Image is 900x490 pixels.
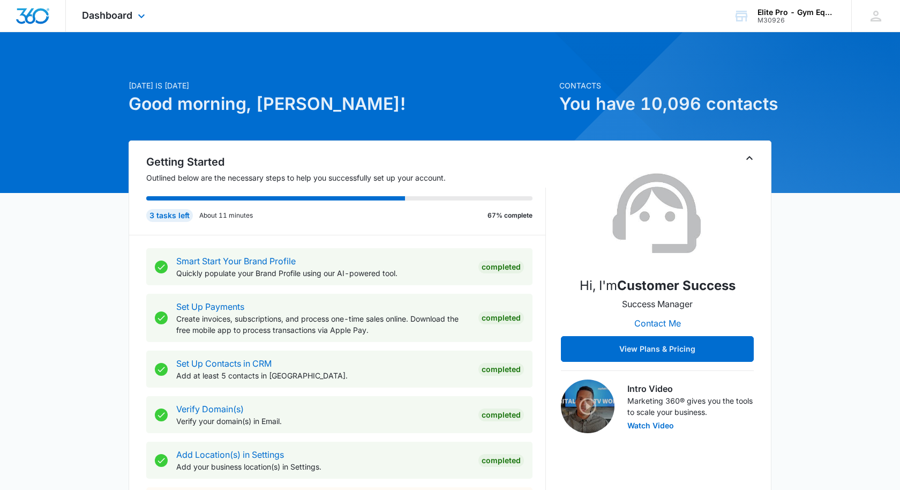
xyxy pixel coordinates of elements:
h1: Good morning, [PERSON_NAME]! [129,91,553,117]
div: Completed [478,261,524,273]
div: Completed [478,311,524,324]
p: Add at least 5 contacts in [GEOGRAPHIC_DATA]. [176,370,470,381]
p: Quickly populate your Brand Profile using our AI-powered tool. [176,268,470,279]
div: 3 tasks left [146,209,193,222]
strong: Customer Success [617,278,736,293]
p: 67% complete [487,211,532,220]
div: account id [757,17,836,24]
div: Completed [478,454,524,467]
div: account name [757,8,836,17]
p: About 11 minutes [199,211,253,220]
img: Customer Success [604,160,711,268]
p: Contacts [559,80,771,91]
p: [DATE] is [DATE] [129,80,553,91]
a: Set Up Contacts in CRM [176,358,272,369]
img: Intro Video [561,380,614,433]
a: Verify Domain(s) [176,404,244,414]
p: Marketing 360® gives you the tools to scale your business. [627,395,754,418]
div: Completed [478,363,524,376]
button: Contact Me [624,310,692,336]
button: Watch Video [627,422,674,429]
button: Toggle Collapse [743,152,756,165]
h3: Intro Video [627,382,754,395]
button: View Plans & Pricing [561,336,754,362]
div: Completed [478,409,524,421]
h1: You have 10,096 contacts [559,91,771,117]
span: Dashboard [82,10,132,21]
a: Add Location(s) in Settings [176,449,284,460]
p: Success Manager [622,298,693,310]
p: Outlined below are the necessary steps to help you successfully set up your account. [146,172,546,183]
p: Verify your domain(s) in Email. [176,415,470,427]
p: Create invoices, subscriptions, and process one-time sales online. Download the free mobile app t... [176,313,470,336]
p: Hi, I'm [580,276,736,295]
p: Add your business location(s) in Settings. [176,461,470,472]
h2: Getting Started [146,154,546,170]
a: Set Up Payments [176,301,244,312]
a: Smart Start Your Brand Profile [176,256,296,266]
